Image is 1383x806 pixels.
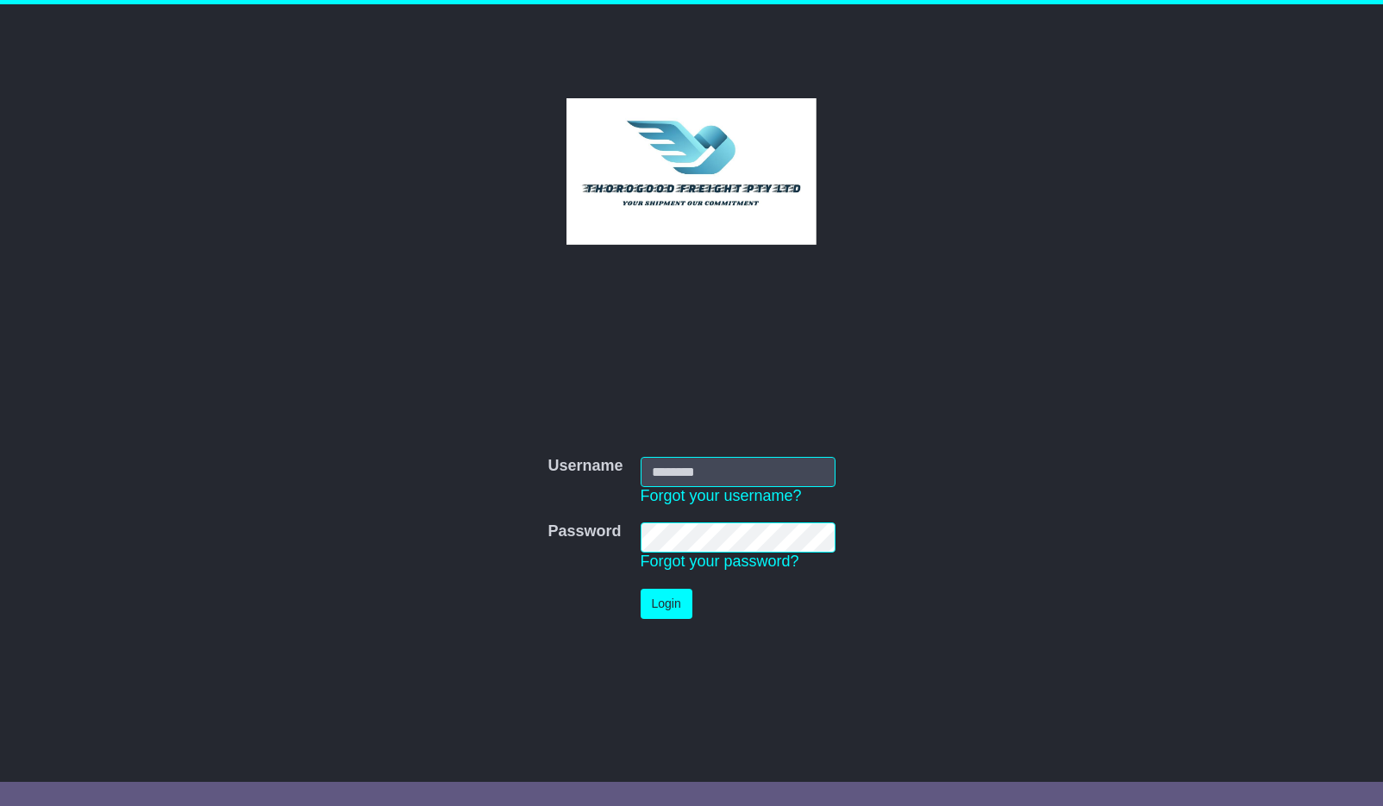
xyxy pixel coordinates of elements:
[641,553,799,570] a: Forgot your password?
[641,487,802,504] a: Forgot your username?
[641,589,692,619] button: Login
[566,98,817,245] img: Thorogood Freight Pty Ltd
[548,457,623,476] label: Username
[548,522,621,541] label: Password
